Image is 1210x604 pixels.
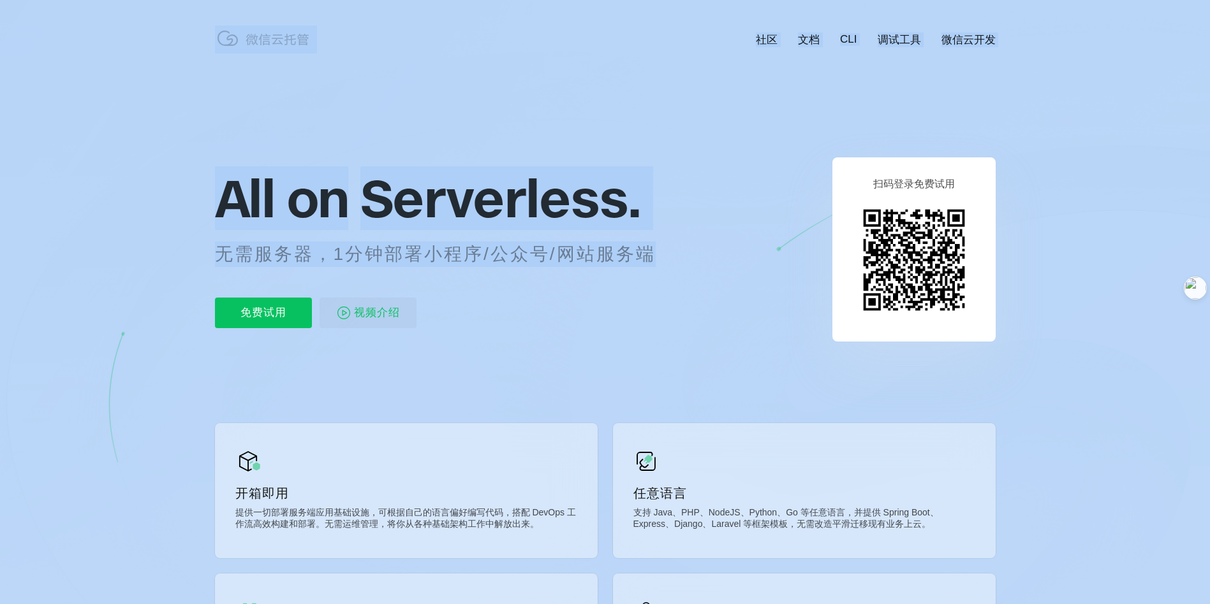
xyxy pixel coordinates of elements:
p: 提供一切部署服务端应用基础设施，可根据自己的语言偏好编写代码，搭配 DevOps 工作流高效构建和部署。无需运维管理，将你从各种基础架构工作中解放出来。 [235,507,577,533]
p: 任意语言 [633,484,975,502]
span: All on [215,166,348,230]
p: 扫码登录免费试用 [873,178,955,191]
a: 文档 [798,32,820,47]
a: 社区 [756,32,778,47]
a: CLI [840,33,857,46]
a: 调试工具 [878,32,921,47]
p: 支持 Java、PHP、NodeJS、Python、Go 等任意语言，并提供 Spring Boot、Express、Django、Laravel 等框架模板，无需改造平滑迁移现有业务上云。 [633,507,975,533]
img: video_play.svg [336,305,351,320]
p: 无需服务器，1分钟部署小程序/公众号/网站服务端 [215,241,679,267]
img: 微信云托管 [215,25,317,51]
span: Serverless. [360,166,640,230]
p: 开箱即用 [235,484,577,502]
a: 微信云托管 [215,42,317,53]
p: 免费试用 [215,298,312,328]
a: 微信云开发 [941,32,996,47]
span: 视频介绍 [354,298,400,328]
